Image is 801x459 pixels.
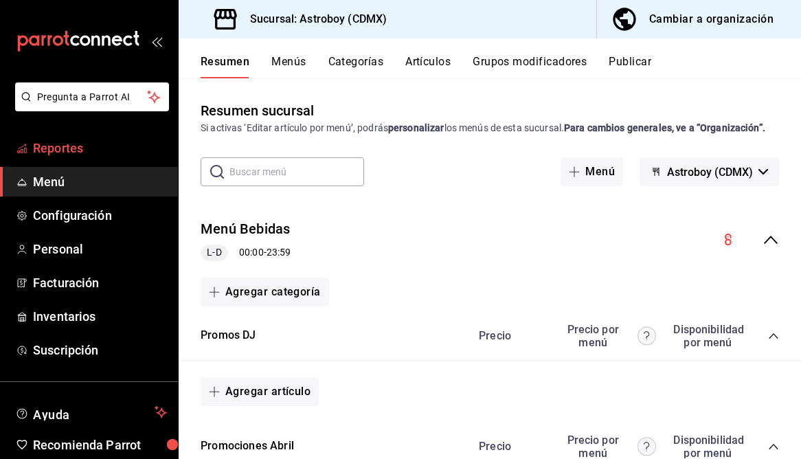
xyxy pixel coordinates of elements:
span: Recomienda Parrot [33,436,167,454]
button: Agregar artículo [201,377,319,406]
button: Menú [561,157,623,186]
button: Menús [271,55,306,78]
button: Pregunta a Parrot AI [15,82,169,111]
button: open_drawer_menu [151,36,162,47]
strong: personalizar [388,122,444,133]
button: Promociones Abril [201,438,294,454]
div: Si activas ‘Editar artículo por menú’, podrás los menús de esta sucursal. [201,121,779,135]
div: Precio [465,329,553,342]
span: Ayuda [33,404,149,421]
span: L-D [201,245,227,260]
span: Configuración [33,206,167,225]
a: Pregunta a Parrot AI [10,100,169,114]
span: Pregunta a Parrot AI [37,90,148,104]
div: Precio [465,440,553,453]
button: Agregar categoría [201,278,329,306]
div: collapse-menu-row [179,208,801,272]
button: Publicar [609,55,651,78]
span: Suscripción [33,341,167,359]
button: Artículos [405,55,451,78]
h3: Sucursal: Astroboy (CDMX) [239,11,387,27]
div: Precio por menú [560,323,656,349]
span: Inventarios [33,307,167,326]
div: navigation tabs [201,55,801,78]
button: Grupos modificadores [473,55,587,78]
div: Resumen sucursal [201,100,314,121]
span: Facturación [33,273,167,292]
button: Promos DJ [201,328,256,344]
div: Disponibilidad por menú [673,323,742,349]
div: Cambiar a organización [649,10,774,29]
button: collapse-category-row [768,331,779,342]
button: Categorías [328,55,384,78]
button: Astroboy (CDMX) [640,157,779,186]
button: Menú Bebidas [201,219,291,239]
span: Astroboy (CDMX) [667,166,753,179]
button: Resumen [201,55,249,78]
span: Menú [33,172,167,191]
span: Personal [33,240,167,258]
button: collapse-category-row [768,441,779,452]
strong: Para cambios generales, ve a “Organización”. [564,122,765,133]
div: 00:00 - 23:59 [201,245,291,261]
input: Buscar menú [229,158,364,186]
span: Reportes [33,139,167,157]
